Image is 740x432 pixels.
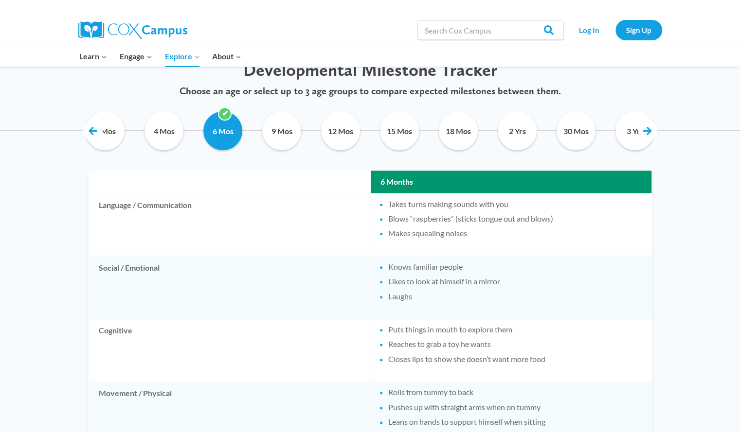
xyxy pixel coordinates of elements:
[388,324,642,335] li: Puts things in mouth to explore them
[89,257,370,318] td: Social / Emotional
[73,46,114,67] button: Child menu of Learn
[76,85,665,97] p: Choose an age or select up to 3 age groups to compare expected milestones between them.
[388,261,642,272] li: Knows familiar people
[89,194,370,256] td: Language / Communication
[371,171,651,193] th: 6 Months
[388,291,642,302] li: Laughs
[89,319,370,381] td: Cognitive
[388,213,642,224] li: Blows “raspberries” (sticks tongue out and blows)
[388,228,642,239] li: Makes squealing noises
[388,387,642,397] li: Rolls from tummy to back
[568,20,662,40] nav: Secondary Navigation
[388,199,642,209] li: Takes turns making sounds with you
[113,46,159,67] button: Child menu of Engage
[388,354,642,364] li: Closes lips to show she doesn’t want more food
[388,416,642,427] li: Leans on hands to support himself when sitting
[78,21,187,39] img: Cox Campus
[568,20,611,40] a: Log In
[388,339,642,349] li: Reaches to grab a toy he wants
[73,46,248,67] nav: Primary Navigation
[206,46,248,67] button: Child menu of About
[615,20,662,40] a: Sign Up
[159,46,206,67] button: Child menu of Explore
[388,402,642,413] li: Pushes up with straight arms when on tummy
[243,59,497,80] span: Developmental Milestone Tracker
[388,276,642,287] li: Likes to look at himself in a mirror
[417,20,563,40] input: Search Cox Campus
